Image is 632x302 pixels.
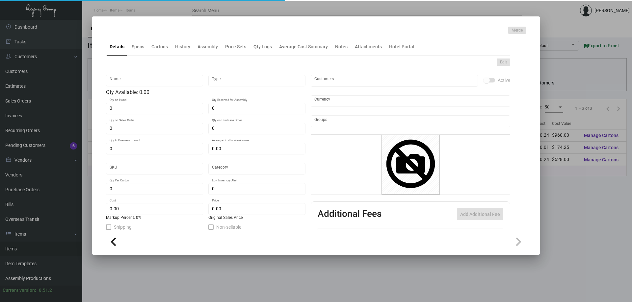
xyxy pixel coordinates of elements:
div: Notes [335,43,348,50]
div: Price Sets [225,43,246,50]
div: Attachments [355,43,382,50]
span: Non-sellable [216,223,241,231]
div: Current version: [3,287,36,294]
input: Add new.. [314,119,507,124]
button: Edit [497,58,510,66]
span: Edit [500,59,507,65]
div: Assembly [197,43,218,50]
div: Details [110,43,124,50]
div: Qty Logs [253,43,272,50]
input: Add new.. [314,78,475,83]
span: Add Additional Fee [460,212,500,217]
th: Cost [411,228,438,240]
div: Qty Available: 0.00 [106,88,305,96]
div: Specs [132,43,144,50]
h2: Additional Fees [318,208,382,220]
th: Type [338,228,411,240]
span: Active [498,76,510,84]
th: Active [318,228,338,240]
span: Shipping [114,223,132,231]
div: 0.51.2 [39,287,52,294]
div: Cartons [151,43,168,50]
button: Merge [508,27,526,34]
th: Price type [466,228,495,240]
button: Add Additional Fee [457,208,503,220]
div: History [175,43,190,50]
div: Average Cost Summary [279,43,328,50]
span: Merge [512,28,523,33]
th: Price [439,228,466,240]
div: Hotel Portal [389,43,414,50]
